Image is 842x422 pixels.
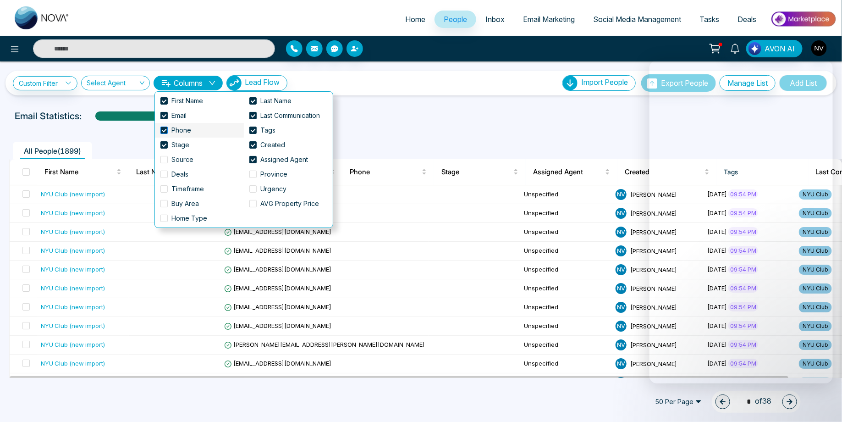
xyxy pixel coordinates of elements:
span: N V [616,283,627,294]
button: Lead Flow [226,75,287,91]
span: Created [625,167,703,178]
span: [PERSON_NAME] [630,322,677,329]
button: AVON AI [746,40,803,57]
span: [PERSON_NAME] [630,360,677,367]
div: NYU Club (new import) [41,302,105,311]
span: Email Marketing [523,15,575,24]
span: AVG Property Price [257,199,323,209]
span: [PERSON_NAME] [630,247,677,254]
span: Phone [350,167,420,178]
a: Email Marketing [514,11,584,28]
iframe: Intercom live chat [811,391,833,413]
td: Unspecified [520,279,612,298]
a: People [435,11,476,28]
span: 50 Per Page [649,394,708,409]
p: Email Statistics: [15,109,82,123]
td: Unspecified [520,185,612,204]
th: Assigned Agent [526,159,617,185]
div: NYU Club (new import) [41,208,105,217]
img: User Avatar [811,40,827,56]
span: Deals [168,169,192,179]
span: Deals [737,15,756,24]
a: Home [396,11,435,28]
span: Urgency [257,184,290,194]
td: Unspecified [520,204,612,223]
span: of 38 [741,395,771,408]
span: Home Type [168,213,211,223]
a: Tasks [690,11,728,28]
span: N V [616,302,627,313]
td: Unspecified [520,317,612,336]
span: [PERSON_NAME] [630,190,677,198]
th: Phone [342,159,434,185]
span: [EMAIL_ADDRESS][DOMAIN_NAME] [224,322,331,329]
span: N V [616,321,627,332]
a: Deals [728,11,765,28]
iframe: Intercom live chat [649,61,833,383]
td: Unspecified [520,373,612,392]
span: [EMAIL_ADDRESS][DOMAIN_NAME] [224,360,331,367]
span: Last Name [257,96,295,106]
th: Last Name [129,159,220,185]
span: Assigned Agent [533,167,603,178]
a: Social Media Management [584,11,690,28]
span: N V [616,339,627,350]
span: [EMAIL_ADDRESS][DOMAIN_NAME] [224,266,331,273]
th: First Name [37,159,129,185]
td: Unspecified [520,336,612,355]
span: [PERSON_NAME] [630,266,677,273]
img: Nova CRM Logo [15,6,70,29]
td: Unspecified [520,223,612,242]
span: [EMAIL_ADDRESS][DOMAIN_NAME] [224,303,331,311]
td: Unspecified [520,261,612,279]
button: Export People [641,74,716,92]
span: down [209,79,216,87]
span: Last Name [136,167,206,178]
th: Created [617,159,717,185]
div: NYU Club (new import) [41,321,105,330]
span: [PERSON_NAME] [630,209,677,217]
span: First Name [44,167,115,178]
span: Buy Area [168,199,203,209]
span: [PERSON_NAME] [630,228,677,235]
div: NYU Club (new import) [41,189,105,199]
span: First Name [168,96,207,106]
span: [PERSON_NAME] [630,341,677,348]
span: N V [616,264,627,275]
span: Stage [441,167,512,178]
span: All People ( 1899 ) [20,146,85,155]
span: Assigned Agent [257,155,312,165]
span: Last Communication [257,111,324,121]
td: Unspecified [520,355,612,373]
span: Social Media Management [593,15,681,24]
div: NYU Club (new import) [41,340,105,349]
span: Created [257,140,289,150]
button: Columnsdown [154,76,223,90]
span: Phone [168,125,195,135]
td: Unspecified [520,242,612,261]
div: NYU Club (new import) [41,265,105,274]
div: NYU Club (new import) [41,227,105,236]
div: NYU Club (new import) [41,246,105,255]
span: N V [616,245,627,256]
img: Lead Flow [748,42,761,55]
img: Market-place.gif [770,9,836,29]
span: [EMAIL_ADDRESS][DOMAIN_NAME] [224,247,331,254]
span: Home [405,15,425,24]
span: N V [616,189,627,200]
span: Source [168,155,197,165]
span: Email [168,111,190,121]
a: Custom Filter [13,76,77,90]
span: Tasks [699,15,719,24]
a: Inbox [476,11,514,28]
span: [PERSON_NAME] [630,284,677,292]
a: Lead FlowLead Flow [223,75,287,91]
span: N V [616,227,627,238]
span: AVON AI [765,43,795,54]
span: Inbox [485,15,505,24]
span: Lead Flow [245,78,280,87]
span: [PERSON_NAME] [630,303,677,311]
img: Lead Flow [227,76,242,90]
span: Province [257,169,291,179]
div: NYU Club (new import) [41,283,105,293]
